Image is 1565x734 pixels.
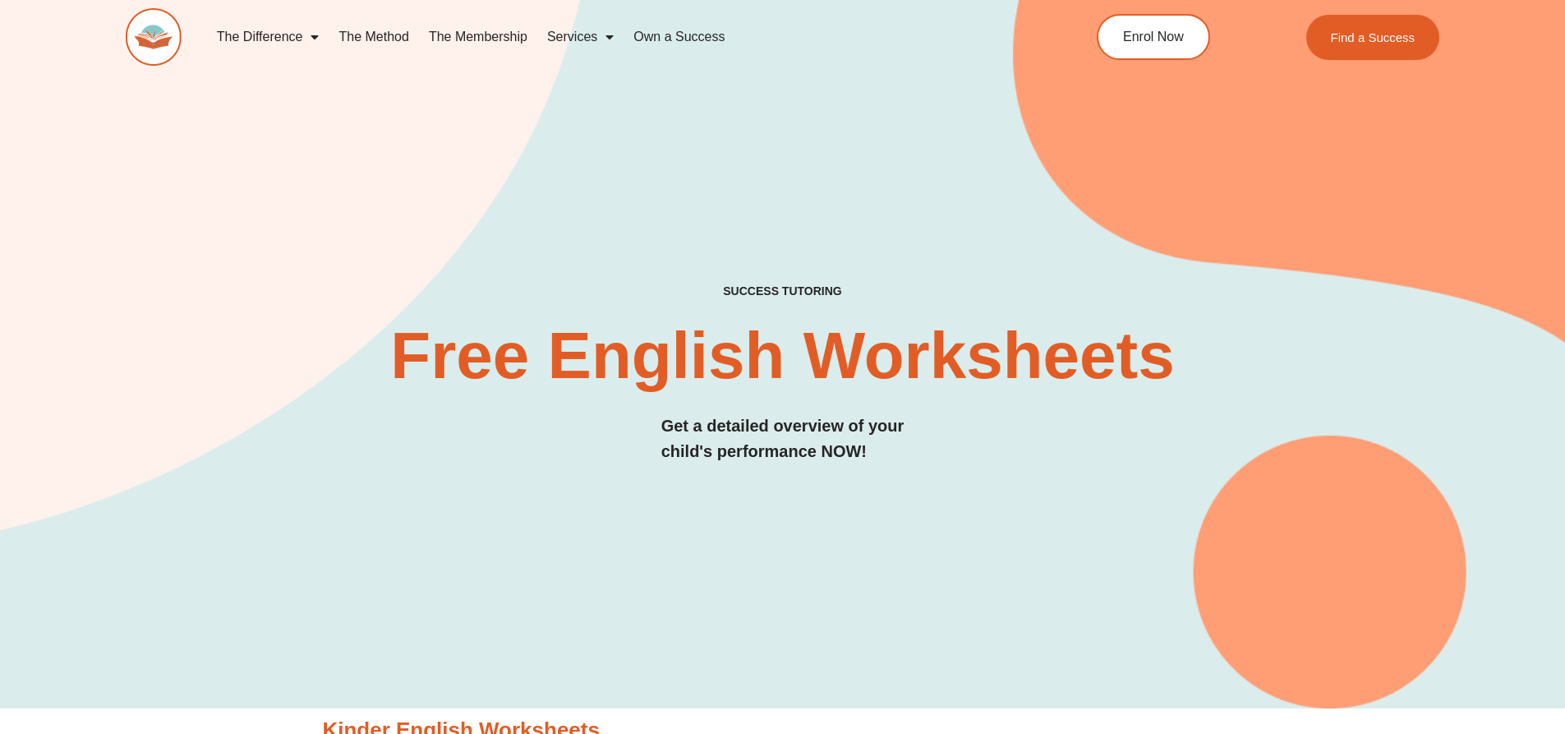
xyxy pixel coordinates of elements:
a: The Difference [207,18,329,56]
a: Own a Success [624,18,734,56]
a: Find a Success [1306,15,1440,60]
a: The Membership [419,18,537,56]
a: The Method [329,18,418,56]
span: Enrol Now [1123,30,1184,44]
nav: Menu [207,18,1022,56]
span: Find a Success [1331,31,1415,44]
h4: SUCCESS TUTORING​ [588,284,978,298]
h3: Get a detailed overview of your child's performance NOW! [661,413,904,464]
a: Services [537,18,624,56]
a: Enrol Now [1097,14,1210,60]
h2: Free English Worksheets​ [349,323,1217,389]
